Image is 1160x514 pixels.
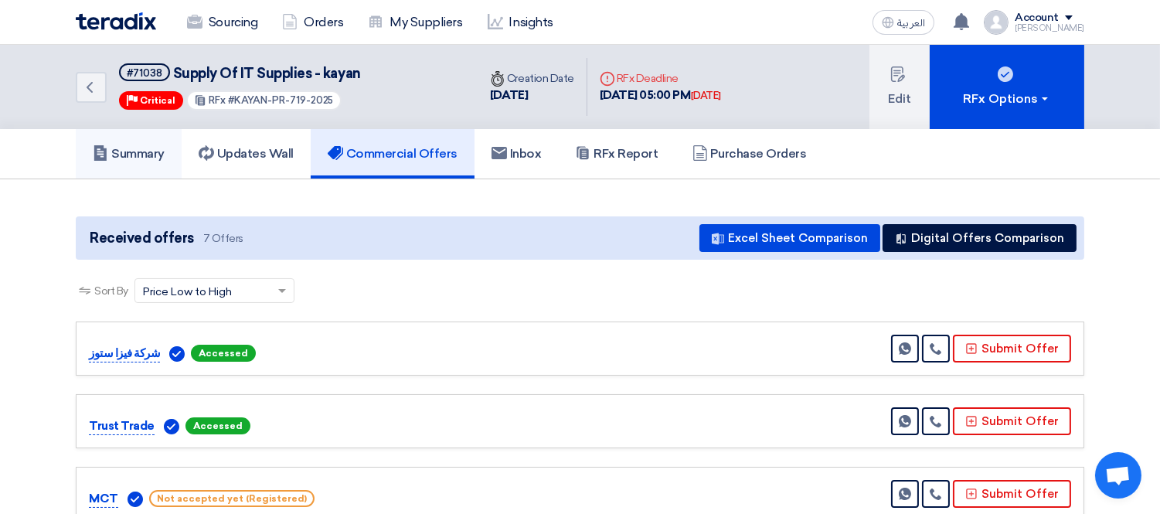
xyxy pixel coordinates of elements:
[94,283,128,299] span: Sort By
[140,95,175,106] span: Critical
[869,45,930,129] button: Edit
[89,490,118,509] p: MCT
[209,94,226,106] span: RFx
[228,94,334,106] span: #KAYAN-PR-719-2025
[984,10,1009,35] img: profile_test.png
[691,88,721,104] div: [DATE]
[270,5,355,39] a: Orders
[169,346,185,362] img: Verified Account
[1015,24,1084,32] div: [PERSON_NAME]
[953,407,1071,435] button: Submit Offer
[76,129,182,179] a: Summary
[558,129,675,179] a: RFx Report
[90,228,194,249] span: Received offers
[173,65,361,82] span: Supply Of IT Supplies - kayan
[93,146,165,162] h5: Summary
[199,146,294,162] h5: Updates Wall
[1015,12,1059,25] div: Account
[1095,452,1141,499] a: Open chat
[328,146,458,162] h5: Commercial Offers
[175,5,270,39] a: Sourcing
[953,335,1071,363] button: Submit Offer
[143,284,232,300] span: Price Low to High
[492,146,542,162] h5: Inbox
[149,490,315,507] span: Not accepted yet (Registered)
[490,70,574,87] div: Creation Date
[953,480,1071,508] button: Submit Offer
[89,417,155,436] p: Trust Trade
[355,5,475,39] a: My Suppliers
[164,419,179,434] img: Verified Account
[883,224,1077,252] button: Digital Offers Comparison
[89,345,160,363] p: شركة فيزا ستوز
[699,224,880,252] button: Excel Sheet Comparison
[930,45,1084,129] button: RFx Options
[490,87,574,104] div: [DATE]
[311,129,475,179] a: Commercial Offers
[76,12,156,30] img: Teradix logo
[191,345,256,362] span: Accessed
[182,129,311,179] a: Updates Wall
[964,90,1051,108] div: RFx Options
[203,231,243,246] span: 7 Offers
[873,10,934,35] button: العربية
[127,68,162,78] div: #71038
[475,5,566,39] a: Insights
[119,63,361,83] h5: Supply Of IT Supplies - kayan
[475,129,559,179] a: Inbox
[675,129,824,179] a: Purchase Orders
[600,70,721,87] div: RFx Deadline
[575,146,658,162] h5: RFx Report
[897,18,925,29] span: العربية
[692,146,807,162] h5: Purchase Orders
[600,87,721,104] div: [DATE] 05:00 PM
[128,492,143,507] img: Verified Account
[185,417,250,434] span: Accessed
